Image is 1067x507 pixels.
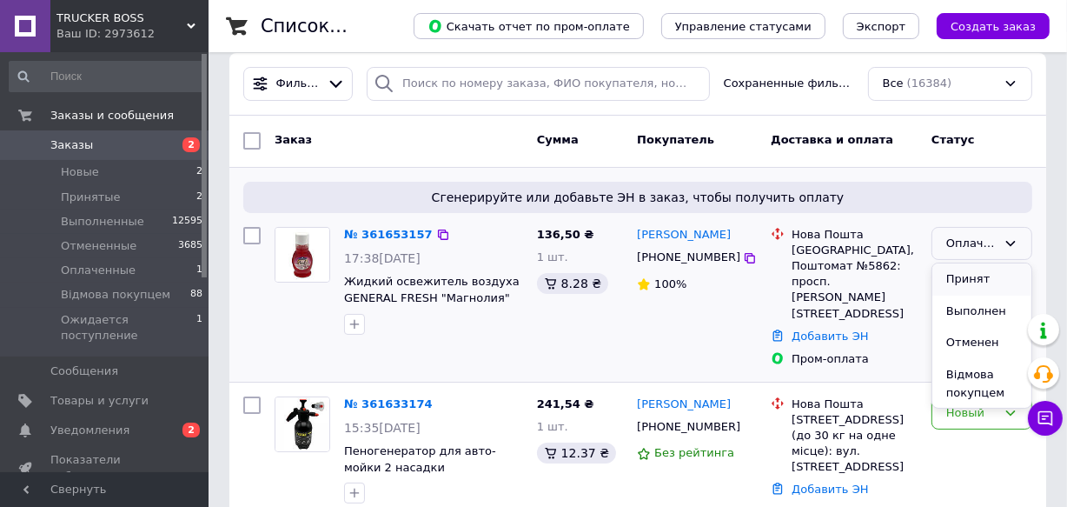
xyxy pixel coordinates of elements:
span: 88 [190,287,202,303]
span: Заказы и сообщения [50,108,174,123]
a: Жидкий освежитель воздуха GENERAL FRESH "Магнолия" AIR MAGIK [344,275,520,320]
span: 17:38[DATE] [344,251,421,265]
span: Уведомления [50,423,129,438]
button: Управление статусами [661,13,825,39]
span: Заказы [50,137,93,153]
span: Новые [61,164,99,180]
span: 2 [196,164,202,180]
div: 8.28 ₴ [537,273,608,294]
span: Принятые [61,190,121,205]
span: Оплаченные [61,263,136,278]
span: 3685 [178,238,202,254]
span: 12595 [172,214,202,230]
button: Экспорт [843,13,919,39]
span: Показатели работы компании [50,452,161,484]
span: Фильтры [276,76,321,92]
span: Заказ [275,133,312,146]
span: Создать заказ [951,20,1036,33]
span: Сгенерируйте или добавьте ЭН в заказ, чтобы получить оплату [250,189,1025,206]
div: [PHONE_NUMBER] [633,416,743,438]
a: № 361653157 [344,228,433,241]
span: 1 шт. [537,420,568,433]
span: Товары и услуги [50,393,149,409]
span: Сообщения [50,364,118,379]
div: 12.37 ₴ [537,443,616,464]
span: Управление статусами [675,20,812,33]
span: 1 шт. [537,250,568,264]
li: Відмова покупцем [932,359,1031,409]
span: Сумма [537,133,579,146]
span: 136,50 ₴ [537,228,594,241]
span: Покупатель [637,133,714,146]
span: 1 [196,263,202,278]
span: Доставка и оплата [771,133,893,146]
span: Відмова покупцем [61,287,170,303]
a: Фото товару [275,397,330,452]
a: № 361633174 [344,397,433,410]
img: Фото товару [275,228,329,282]
button: Создать заказ [937,13,1050,39]
input: Поиск по номеру заказа, ФИО покупателя, номеру телефона, Email, номеру накладной [367,67,710,101]
div: [GEOGRAPHIC_DATA], Поштомат №5862: просп. [PERSON_NAME][STREET_ADDRESS] [792,243,918,322]
span: 15:35[DATE] [344,421,421,435]
div: Нова Пошта [792,227,918,243]
a: Добавить ЭН [792,330,868,343]
span: 2 [182,137,200,152]
span: Отмененные [61,238,136,254]
span: 2 [182,423,200,437]
span: Ожидается поступление [61,312,196,344]
a: Создать заказ [919,19,1050,32]
div: Новый [946,404,997,423]
div: Оплаченный [946,235,997,253]
a: Фото товару [275,227,330,283]
span: Скачать отчет по пром-оплате [427,18,630,34]
li: Принят [932,264,1031,296]
a: Пеногенератор для авто-мойки 2 насадки (опрыскиватель) 2л FERZE [344,444,502,490]
span: TRUCKER BOSS [56,10,187,26]
a: [PERSON_NAME] [637,227,731,243]
li: Выполнен [932,296,1031,328]
img: Фото товару [275,397,329,451]
span: Сохраненные фильтры: [724,76,854,92]
span: 100% [654,277,686,290]
span: Статус [931,133,975,146]
span: Все [883,76,904,92]
a: Добавить ЭН [792,483,868,496]
span: Выполненные [61,214,144,230]
span: 241,54 ₴ [537,397,594,410]
div: Ваш ID: 2973612 [56,26,209,42]
span: 1 [196,312,202,344]
div: [STREET_ADDRESS] (до 30 кг на одне місце): вул. [STREET_ADDRESS] [792,412,918,476]
h1: Список заказов [261,16,410,37]
input: Поиск [9,61,204,92]
span: 2 [196,190,202,205]
div: [PHONE_NUMBER] [633,246,743,269]
li: Отменен [932,327,1031,359]
span: (16384) [907,77,952,90]
span: Экспорт [857,20,905,33]
a: [PERSON_NAME] [637,397,731,413]
div: Нова Пошта [792,397,918,412]
div: Пром-оплата [792,351,918,367]
button: Скачать отчет по пром-оплате [414,13,644,39]
span: Без рейтинга [654,446,734,459]
button: Чат с покупателем [1028,401,1063,436]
